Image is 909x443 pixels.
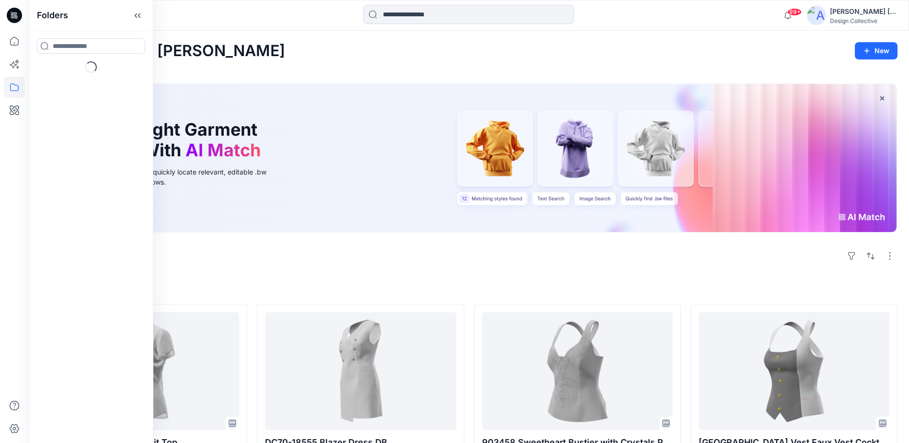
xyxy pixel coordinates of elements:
[807,6,826,25] img: avatar
[830,6,897,17] div: [PERSON_NAME] [PERSON_NAME]
[482,312,673,430] a: 903458 Sweetheart Bustier with Crystals Potawatomi Casino
[699,312,889,430] a: 18584 Square Vest Faux Vest Cocktail Top Morongo
[185,140,261,161] span: AI Match
[40,283,897,294] h4: Styles
[830,17,897,24] div: Design Collective
[855,42,897,59] button: New
[64,119,265,161] h1: Find the Right Garment Instantly With
[265,312,456,430] a: DC70-18555 Blazer Dress DB
[64,167,280,187] div: Use text or image search to quickly locate relevant, editable .bw files for faster design workflows.
[40,42,285,60] h2: Welcome back, [PERSON_NAME]
[787,8,802,16] span: 99+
